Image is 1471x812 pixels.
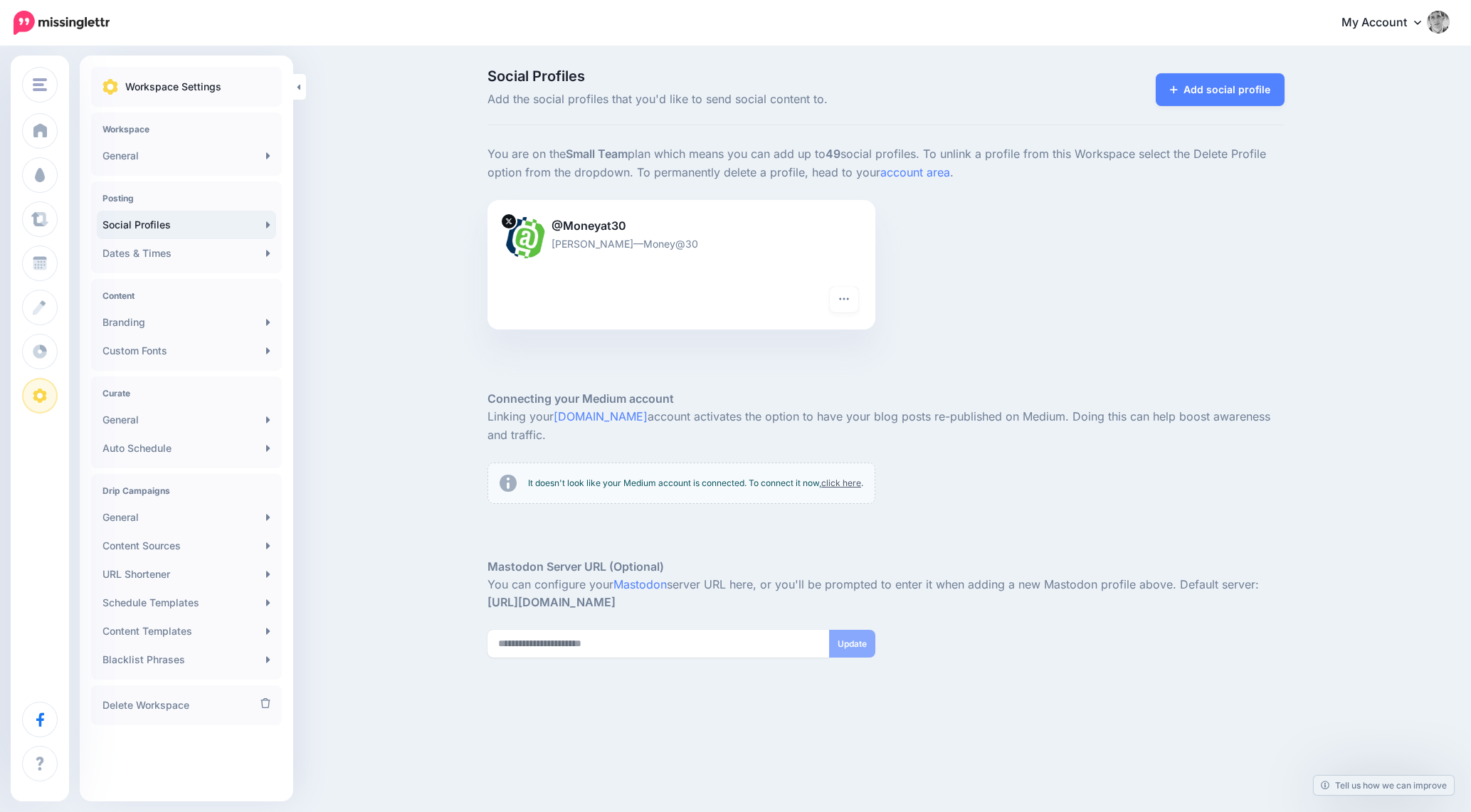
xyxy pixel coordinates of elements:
a: Tell us how we can improve [1314,776,1454,795]
span: Add the social profiles that you'd like to send social content to. [487,90,1012,109]
a: [DOMAIN_NAME] [554,409,648,423]
p: You are on the plan which means you can add up to social profiles. To unlink a profile from this ... [487,145,1285,182]
b: 49 [826,147,840,161]
p: Linking your account activates the option to have your blog posts re-published on Medium. Doing t... [487,408,1285,445]
a: Content Templates [97,617,276,645]
p: [PERSON_NAME]—Money@30 [505,236,858,252]
p: You can configure your server URL here, or you'll be prompted to enter it when adding a new Masto... [487,576,1285,613]
button: Update [829,630,875,658]
img: Missinglettr [14,11,110,35]
span: Social Profiles [487,69,1012,83]
h4: Drip Campaigns [102,485,270,496]
a: Mastodon [613,577,667,591]
a: Auto Schedule [97,434,276,463]
a: Custom Fonts [97,337,276,365]
a: Content Sources [97,532,276,560]
a: Schedule Templates [97,589,276,617]
b: Small Team [566,147,628,161]
a: URL Shortener [97,560,276,589]
a: Dates & Times [97,239,276,268]
p: It doesn't look like your Medium account is connected. To connect it now, . [528,476,863,490]
a: Add social profile [1156,73,1285,106]
a: Social Profiles [97,211,276,239]
h4: Curate [102,388,270,399]
a: General [97,503,276,532]
a: General [97,406,276,434]
a: click here [821,478,861,488]
a: Blacklist Phrases [97,645,276,674]
img: info-circle-grey.png [500,475,517,492]
a: Branding [97,308,276,337]
h4: Workspace [102,124,270,135]
h4: Posting [102,193,270,204]
img: PUaR8Xty-5668.jpg [505,217,546,258]
h5: Mastodon Server URL (Optional) [487,558,1285,576]
a: account area [880,165,950,179]
strong: [URL][DOMAIN_NAME] [487,595,616,609]
a: General [97,142,276,170]
p: @Moneyat30 [505,217,858,236]
a: My Account [1327,6,1450,41]
img: menu.png [33,78,47,91]
a: Delete Workspace [97,691,276,719]
h4: Content [102,290,270,301]
h5: Connecting your Medium account [487,390,1285,408]
img: settings.png [102,79,118,95]
p: Workspace Settings [125,78,221,95]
